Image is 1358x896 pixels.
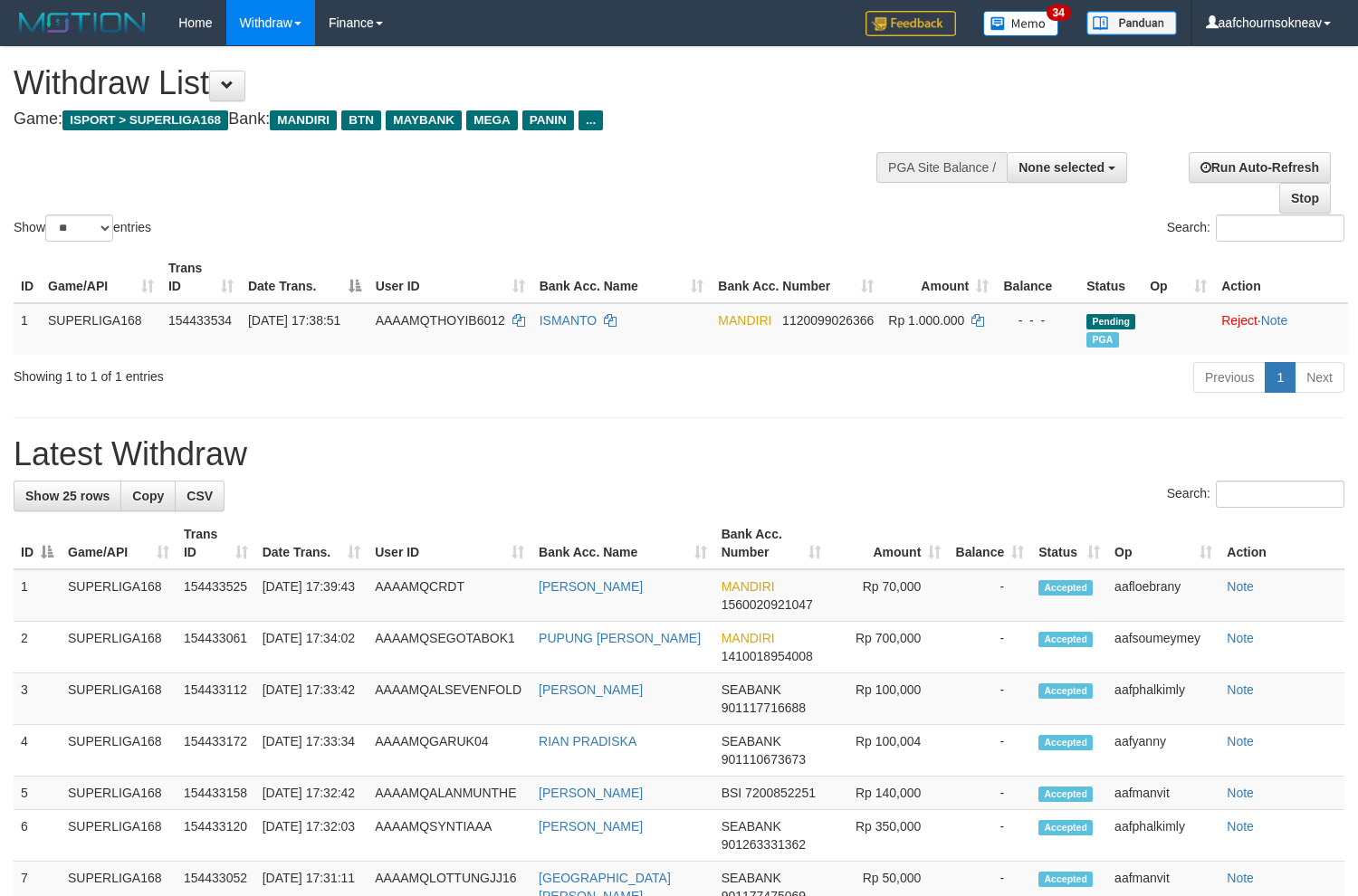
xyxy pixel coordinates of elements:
td: 5 [14,777,61,810]
td: 1 [14,303,41,355]
th: Op: activate to sort column ascending [1107,518,1219,569]
td: - [948,725,1031,777]
a: PUPUNG [PERSON_NAME] [539,631,701,645]
label: Search: [1167,481,1344,508]
td: [DATE] 17:32:03 [255,810,368,862]
img: MOTION_logo.png [14,9,151,36]
td: AAAAMQSEGOTABOK1 [368,622,531,673]
td: - [948,622,1031,673]
th: Action [1214,252,1348,303]
td: SUPERLIGA168 [61,725,177,777]
span: Accepted [1038,820,1093,835]
td: · [1214,303,1348,355]
a: ISMANTO [540,313,598,328]
span: SEABANK [722,871,781,885]
label: Search: [1167,214,1344,242]
th: Bank Acc. Name: activate to sort column ascending [532,252,712,303]
th: Bank Acc. Number: activate to sort column ascending [711,252,881,303]
span: Copy 1120099026366 to clipboard [782,313,874,328]
span: ISPORT > SUPERLIGA168 [62,110,228,130]
span: Copy 901263331362 to clipboard [722,837,806,852]
span: [DATE] 17:38:51 [248,313,340,328]
a: Note [1227,734,1254,748]
td: AAAAMQALSEVENFOLD [368,673,531,725]
td: SUPERLIGA168 [61,673,177,725]
div: - - - [1003,311,1072,329]
td: SUPERLIGA168 [61,622,177,673]
h1: Withdraw List [14,65,887,101]
div: Showing 1 to 1 of 1 entries [14,360,552,386]
a: Stop [1279,183,1331,214]
span: MANDIRI [722,579,775,594]
th: Op: activate to sort column ascending [1143,252,1214,303]
a: Note [1261,313,1288,328]
td: AAAAMQCRDT [368,569,531,622]
span: SEABANK [722,734,781,748]
td: 154433061 [177,622,255,673]
a: 1 [1265,362,1296,393]
a: Note [1227,871,1254,885]
span: Copy [132,489,164,503]
th: Balance [996,252,1079,303]
th: Status [1079,252,1143,303]
td: Rp 100,004 [828,725,948,777]
th: Balance: activate to sort column ascending [948,518,1031,569]
th: Date Trans.: activate to sort column ascending [255,518,368,569]
th: Amount: activate to sort column ascending [881,252,996,303]
th: Date Trans.: activate to sort column descending [241,252,368,303]
span: MEGA [466,110,518,130]
span: MANDIRI [718,313,771,328]
td: 1 [14,569,61,622]
span: Rp 1.000.000 [888,313,964,328]
th: Amount: activate to sort column ascending [828,518,948,569]
a: Show 25 rows [14,481,121,511]
a: Note [1227,631,1254,645]
td: [DATE] 17:33:34 [255,725,368,777]
td: 4 [14,725,61,777]
span: SEABANK [722,682,781,697]
img: Feedback.jpg [865,11,956,36]
th: Action [1219,518,1344,569]
td: 154433120 [177,810,255,862]
h4: Game: Bank: [14,110,887,129]
input: Search: [1216,481,1344,508]
td: - [948,810,1031,862]
a: Reject [1221,313,1258,328]
td: [DATE] 17:34:02 [255,622,368,673]
span: 34 [1047,5,1071,21]
td: SUPERLIGA168 [61,569,177,622]
span: Copy 901110673673 to clipboard [722,752,806,767]
th: ID [14,252,41,303]
a: [PERSON_NAME] [539,682,643,697]
td: 2 [14,622,61,673]
td: aafloebrany [1107,569,1219,622]
button: None selected [1007,152,1127,183]
span: Marked by aafsoumeymey [1086,332,1118,348]
span: ... [579,110,603,130]
a: Run Auto-Refresh [1189,152,1331,183]
span: AAAAMQTHOYIB6012 [376,313,505,328]
select: Showentries [45,214,113,242]
span: Copy 1560020921047 to clipboard [722,597,813,612]
td: 3 [14,673,61,725]
a: Next [1295,362,1344,393]
td: [DATE] 17:33:42 [255,673,368,725]
td: Rp 70,000 [828,569,948,622]
th: Trans ID: activate to sort column ascending [161,252,241,303]
a: Note [1227,682,1254,697]
td: 154433525 [177,569,255,622]
span: BTN [341,110,381,130]
th: Game/API: activate to sort column ascending [61,518,177,569]
img: Button%20Memo.svg [983,11,1059,36]
td: 154433112 [177,673,255,725]
td: SUPERLIGA168 [61,810,177,862]
span: Copy 901117716688 to clipboard [722,701,806,715]
span: 154433534 [168,313,232,328]
span: Copy 7200852251 to clipboard [745,786,816,800]
img: panduan.png [1086,11,1177,35]
a: Note [1227,786,1254,800]
a: [PERSON_NAME] [539,579,643,594]
span: MANDIRI [270,110,337,130]
span: Accepted [1038,735,1093,750]
a: [PERSON_NAME] [539,819,643,834]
